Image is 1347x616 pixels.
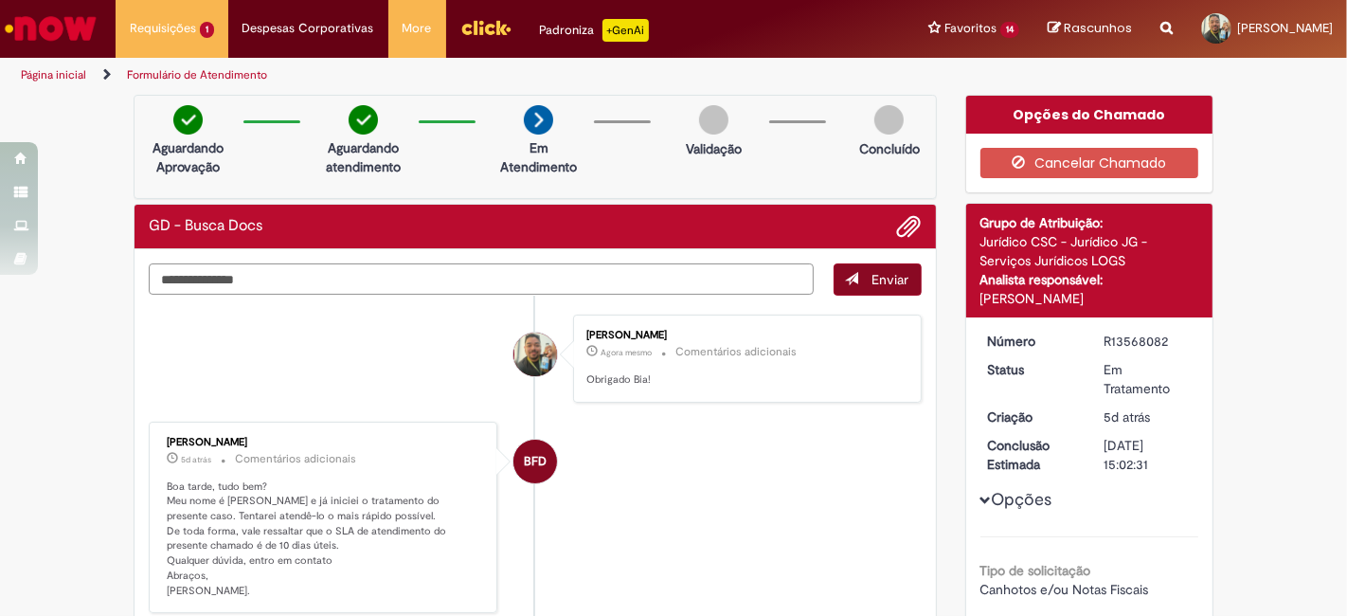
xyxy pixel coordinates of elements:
[980,289,1199,308] div: [PERSON_NAME]
[513,440,557,483] div: Beatriz Florio De Jesus
[1104,408,1192,426] div: 25/09/2025 17:02:27
[173,105,203,135] img: check-circle-green.png
[974,332,1090,351] dt: Número
[167,480,482,599] p: Boa tarde, tudo bem? Meu nome é [PERSON_NAME] e já iniciei o tratamento do presente caso. Tentare...
[540,19,649,42] div: Padroniza
[966,96,1213,134] div: Opções do Chamado
[142,138,234,176] p: Aguardando Aprovação
[181,454,211,465] time: 25/09/2025 15:59:20
[872,271,909,288] span: Enviar
[980,148,1199,178] button: Cancelar Chamado
[1048,20,1132,38] a: Rascunhos
[699,105,728,135] img: img-circle-grey.png
[127,67,267,82] a: Formulário de Atendimento
[242,19,374,38] span: Despesas Corporativas
[974,360,1090,379] dt: Status
[1104,332,1192,351] div: R13568082
[235,451,356,467] small: Comentários adicionais
[167,437,482,448] div: [PERSON_NAME]
[349,105,378,135] img: check-circle-green.png
[149,218,262,235] h2: GD - Busca Docs Histórico de tíquete
[974,436,1090,474] dt: Conclusão Estimada
[1000,22,1019,38] span: 14
[980,232,1199,270] div: Jurídico CSC - Jurídico JG - Serviços Jurídicos LOGS
[980,270,1199,289] div: Analista responsável:
[980,581,1149,598] span: Canhotos e/ou Notas Fiscais
[980,213,1199,232] div: Grupo de Atribuição:
[834,263,922,296] button: Enviar
[1104,360,1192,398] div: Em Tratamento
[130,19,196,38] span: Requisições
[1237,20,1333,36] span: [PERSON_NAME]
[2,9,99,47] img: ServiceNow
[524,105,553,135] img: arrow-next.png
[1104,408,1150,426] time: 25/09/2025 15:02:27
[586,330,902,341] div: [PERSON_NAME]
[1104,408,1150,426] span: 5d atrás
[944,19,997,38] span: Favoritos
[897,214,922,239] button: Adicionar anexos
[601,347,652,358] time: 30/09/2025 11:06:52
[686,139,742,158] p: Validação
[1104,436,1192,474] div: [DATE] 15:02:31
[513,333,557,376] div: Saullo Murilo Feitosa Barbosa
[974,408,1090,426] dt: Criação
[980,562,1091,579] b: Tipo de solicitação
[317,138,409,176] p: Aguardando atendimento
[586,372,902,388] p: Obrigado Bia!
[675,344,797,360] small: Comentários adicionais
[524,439,547,484] span: BFD
[602,19,649,42] p: +GenAi
[493,138,584,176] p: Em Atendimento
[149,263,814,295] textarea: Digite sua mensagem aqui...
[859,139,920,158] p: Concluído
[14,58,884,93] ul: Trilhas de página
[181,454,211,465] span: 5d atrás
[1064,19,1132,37] span: Rascunhos
[403,19,432,38] span: More
[21,67,86,82] a: Página inicial
[460,13,512,42] img: click_logo_yellow_360x200.png
[200,22,214,38] span: 1
[601,347,652,358] span: Agora mesmo
[874,105,904,135] img: img-circle-grey.png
